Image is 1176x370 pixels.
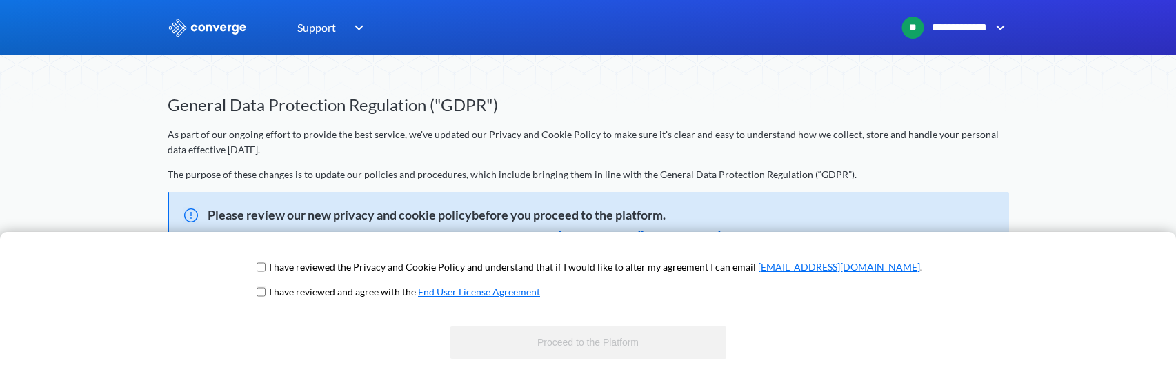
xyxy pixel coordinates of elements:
img: downArrow.svg [346,19,368,36]
p: The purpose of these changes is to update our policies and procedures, which include bringing the... [168,167,1009,182]
span: If you have any concerns or would like to alter your agreement please contact us at [208,229,721,241]
span: Please review our new privacy and cookie policybefore you proceed to the platform. [169,206,995,225]
p: I have reviewed the Privacy and Cookie Policy and understand that if I would like to alter my agr... [269,260,922,275]
img: downArrow.svg [987,19,1009,36]
span: Support [297,19,336,36]
p: I have reviewed and agree with the [269,284,540,300]
a: [EMAIL_ADDRESS][DOMAIN_NAME] [758,261,920,273]
a: End User License Agreement [418,286,540,298]
a: [EMAIL_ADDRESS][DOMAIN_NAME] [559,229,721,241]
p: As part of our ongoing effort to provide the best service, we've updated our Privacy and Cookie P... [168,127,1009,157]
img: logo_ewhite.svg [168,19,248,37]
button: Proceed to the Platform [450,326,726,359]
